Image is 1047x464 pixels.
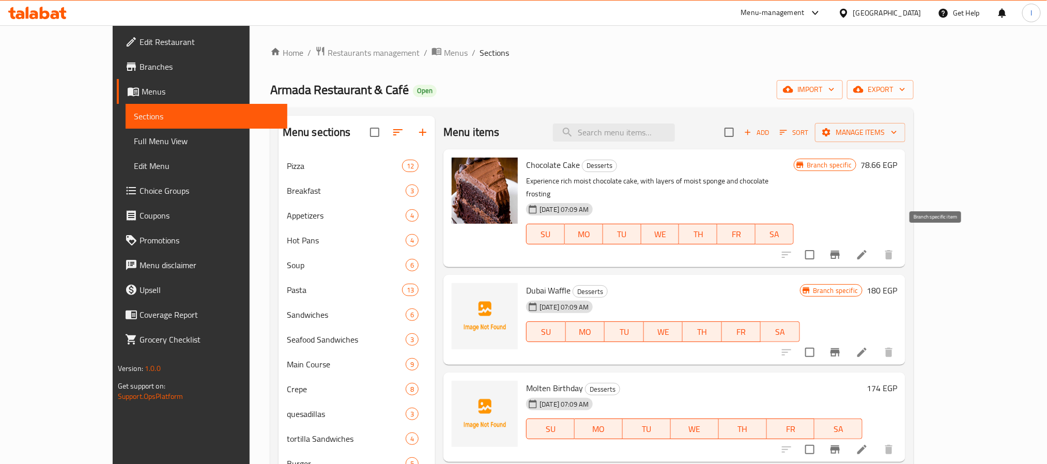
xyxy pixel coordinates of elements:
button: Add section [410,120,435,145]
div: Desserts [585,383,620,395]
span: WE [645,227,675,242]
span: Branches [140,60,279,73]
div: items [406,209,419,222]
span: Dubai Waffle [526,283,571,298]
div: Breakfast3 [279,178,435,203]
span: Crepe [287,383,406,395]
button: WE [644,321,683,342]
span: Add item [740,125,773,141]
img: Dubai Waffle [452,283,518,349]
button: TU [623,419,671,439]
span: Main Course [287,358,406,370]
h6: 180 EGP [867,283,897,298]
span: SU [531,227,561,242]
div: quesadillas [287,408,406,420]
div: items [406,333,419,346]
span: Menu disclaimer [140,259,279,271]
span: TH [687,324,718,339]
a: Sections [126,104,287,129]
li: / [424,47,427,59]
span: [DATE] 07:09 AM [535,399,593,409]
span: MO [570,324,601,339]
span: 8 [406,384,418,394]
button: FR [767,419,815,439]
span: Sort sections [386,120,410,145]
span: Sort [780,127,808,138]
div: Desserts [582,160,617,172]
span: 3 [406,409,418,419]
span: Pizza [287,160,402,172]
span: Add [743,127,771,138]
span: FR [726,324,757,339]
span: Armada Restaurant & Café [270,78,409,101]
span: Molten Birthday [526,380,583,396]
a: Restaurants management [315,46,420,59]
a: Branches [117,54,287,79]
button: Sort [777,125,811,141]
span: Chocolate Cake [526,157,580,173]
span: 4 [406,211,418,221]
span: 13 [403,285,418,295]
h6: 78.66 EGP [860,158,897,172]
span: Menus [142,85,279,98]
span: tortilla Sandwiches [287,432,406,445]
button: Branch-specific-item [823,242,848,267]
a: Menu disclaimer [117,253,287,277]
span: MO [579,422,619,437]
span: Select all sections [364,121,386,143]
button: SA [756,224,794,244]
span: Sort items [773,125,815,141]
div: items [406,308,419,321]
span: Edit Restaurant [140,36,279,48]
button: import [777,80,843,99]
span: Edit Menu [134,160,279,172]
div: items [406,432,419,445]
button: FR [717,224,756,244]
span: Branch specific [809,286,862,296]
li: / [472,47,475,59]
div: Soup6 [279,253,435,277]
a: Menus [432,46,468,59]
span: Appetizers [287,209,406,222]
button: WE [641,224,680,244]
span: Coupons [140,209,279,222]
span: 6 [406,310,418,320]
span: Manage items [823,126,897,139]
button: WE [671,419,719,439]
div: items [406,358,419,370]
span: WE [648,324,679,339]
span: TU [627,422,667,437]
a: Full Menu View [126,129,287,153]
a: Edit menu item [856,249,868,261]
div: Breakfast [287,184,406,197]
span: Restaurants management [328,47,420,59]
div: items [406,184,419,197]
button: Add [740,125,773,141]
img: Molten Birthday [452,381,518,447]
div: Main Course9 [279,352,435,377]
h6: 174 EGP [867,381,897,395]
div: Sandwiches6 [279,302,435,327]
div: Sandwiches [287,308,406,321]
button: Branch-specific-item [823,340,848,365]
div: Pizza12 [279,153,435,178]
span: Full Menu View [134,135,279,147]
span: 4 [406,236,418,245]
span: Select section [718,121,740,143]
div: items [406,234,419,246]
span: Branch specific [803,160,856,170]
button: MO [566,321,605,342]
button: export [847,80,914,99]
span: SU [531,422,571,437]
span: FR [721,227,751,242]
a: Coverage Report [117,302,287,327]
span: Grocery Checklist [140,333,279,346]
li: / [307,47,311,59]
div: tortilla Sandwiches4 [279,426,435,451]
div: Seafood Sandwiches3 [279,327,435,352]
span: 3 [406,335,418,345]
div: items [402,284,419,296]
